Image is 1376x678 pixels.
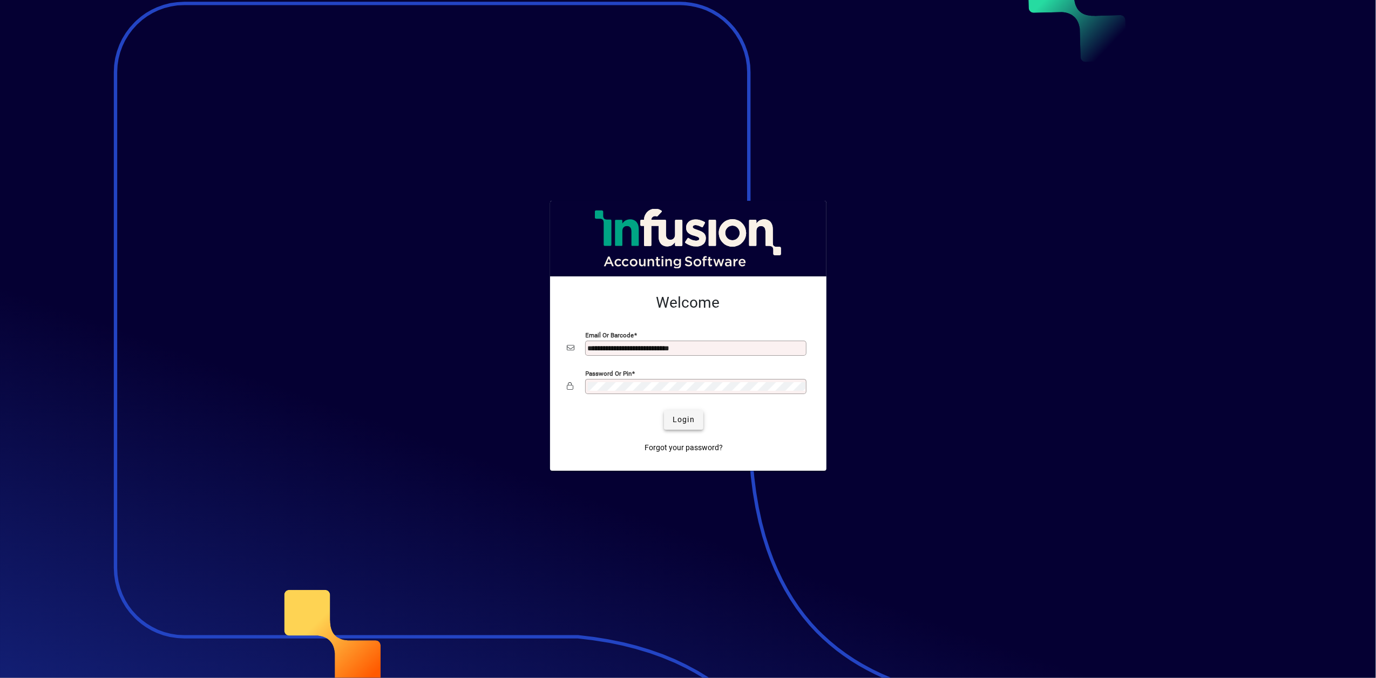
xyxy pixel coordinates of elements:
[664,410,703,430] button: Login
[645,442,723,453] span: Forgot your password?
[640,438,727,458] a: Forgot your password?
[567,294,809,312] h2: Welcome
[586,369,632,377] mat-label: Password or Pin
[586,331,634,338] mat-label: Email or Barcode
[673,414,695,425] span: Login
